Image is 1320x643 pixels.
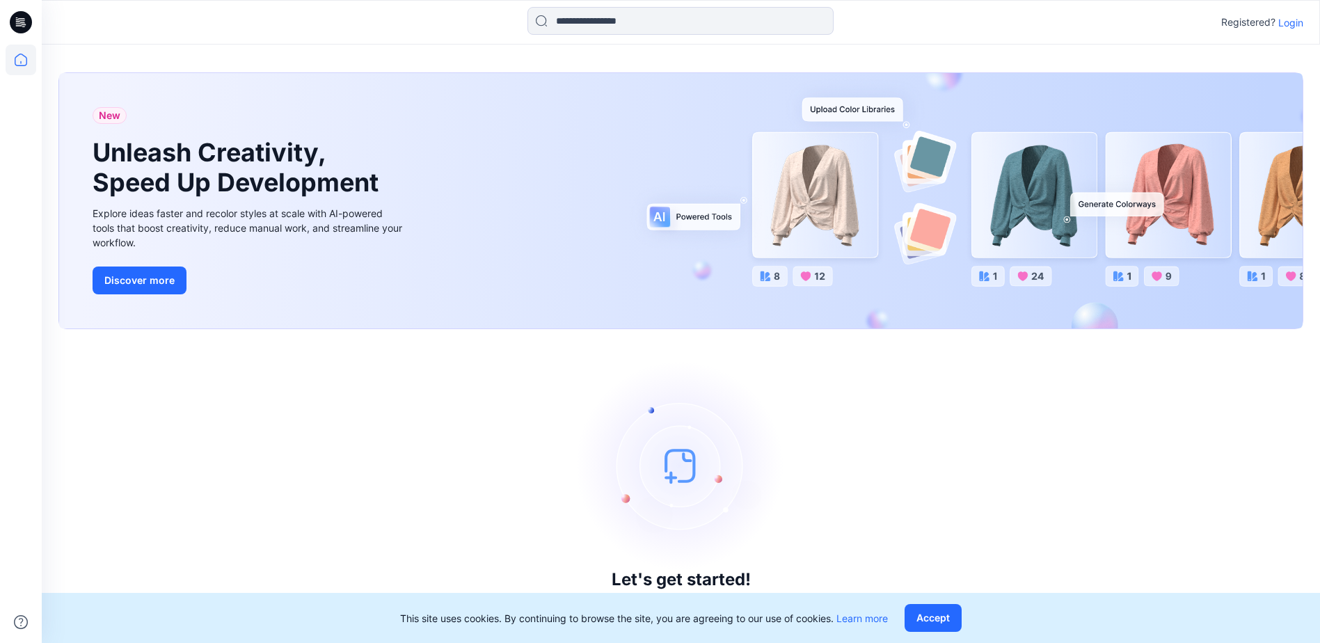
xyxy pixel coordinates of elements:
img: empty-state-image.svg [577,361,786,570]
h3: Let's get started! [612,570,751,589]
p: Login [1278,15,1303,30]
span: New [99,107,120,124]
a: Discover more [93,267,406,294]
h1: Unleash Creativity, Speed Up Development [93,138,385,198]
a: Learn more [836,612,888,624]
button: Accept [905,604,962,632]
p: This site uses cookies. By continuing to browse the site, you are agreeing to our use of cookies. [400,611,888,626]
p: Registered? [1221,14,1275,31]
div: Explore ideas faster and recolor styles at scale with AI-powered tools that boost creativity, red... [93,206,406,250]
button: Discover more [93,267,186,294]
